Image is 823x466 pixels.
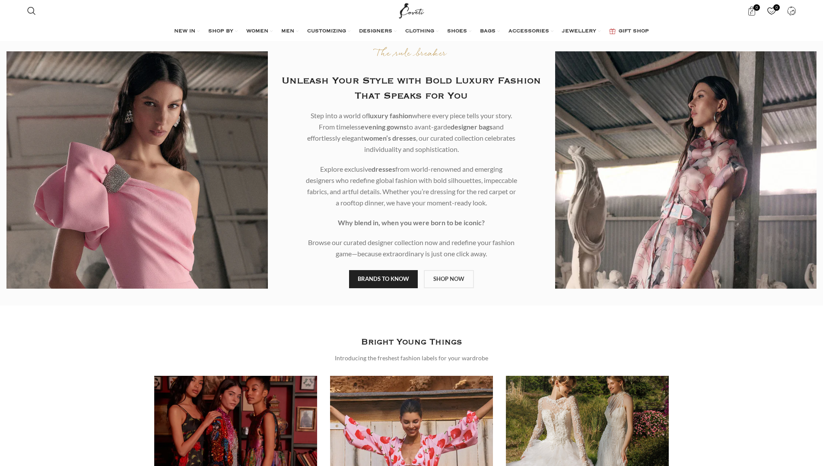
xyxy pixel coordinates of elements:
[23,23,801,40] div: Main navigation
[753,4,760,11] span: 0
[480,23,500,40] a: BAGS
[763,2,780,19] div: My Wishlist
[405,28,434,35] span: CLOTHING
[763,2,780,19] a: 0
[619,28,649,35] span: GIFT SHOP
[508,28,549,35] span: ACCESSORIES
[364,134,416,142] b: women’s dresses
[349,270,418,288] a: BRANDS TO KNOW
[306,110,517,155] p: Step into a world of where every piece tells your story. From timeless to avant-garde and effortl...
[743,2,760,19] a: 0
[306,237,517,259] p: Browse our curated designer collection now and redefine your fashion game—because extraordinary i...
[359,28,392,35] span: DESIGNERS
[361,123,407,131] b: evening gowns
[562,28,596,35] span: JEWELLERY
[609,28,616,34] img: GiftBag
[306,164,517,208] p: Explore exclusive from world-renowned and emerging designers who redefine global fashion with bol...
[424,270,474,288] a: SHOP NOW
[281,73,542,104] h2: Unleash Your Style with Bold Luxury Fashion That Speaks for You
[372,165,395,173] b: dresses
[338,218,485,227] strong: Why blend in, when you were born to be iconic?
[174,23,200,40] a: NEW IN
[361,336,462,349] h3: Bright Young Things
[359,23,397,40] a: DESIGNERS
[335,353,488,363] div: Introducing the freshest fashion labels for your wardrobe
[368,111,412,120] b: luxury fashion
[246,28,268,35] span: WOMEN
[447,28,467,35] span: SHOES
[208,28,233,35] span: SHOP BY
[307,23,350,40] a: CUSTOMIZING
[208,23,238,40] a: SHOP BY
[609,23,649,40] a: GIFT SHOP
[281,28,294,35] span: MEN
[307,28,346,35] span: CUSTOMIZING
[281,23,299,40] a: MEN
[447,23,471,40] a: SHOES
[508,23,553,40] a: ACCESSORIES
[246,23,273,40] a: WOMEN
[451,123,493,131] b: designer bags
[281,48,542,60] p: The rule breaker
[23,2,40,19] a: Search
[562,23,601,40] a: JEWELLERY
[174,28,195,35] span: NEW IN
[773,4,780,11] span: 0
[405,23,439,40] a: CLOTHING
[397,6,426,14] a: Site logo
[480,28,496,35] span: BAGS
